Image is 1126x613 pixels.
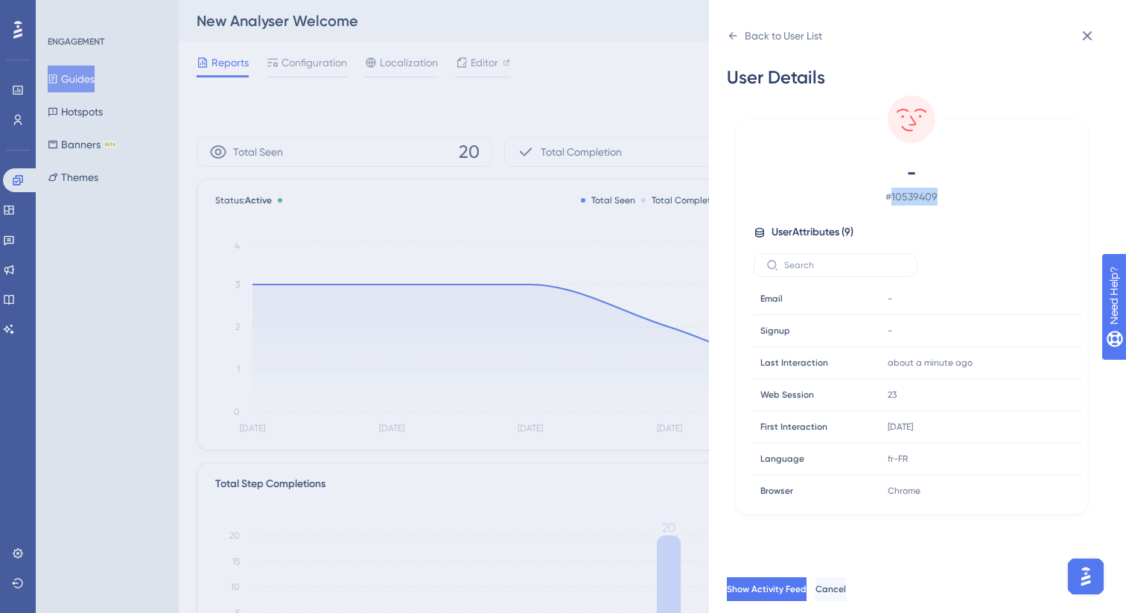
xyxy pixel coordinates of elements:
button: Show Activity Feed [727,577,807,601]
span: User Attributes ( 9 ) [772,223,853,241]
span: Last Interaction [760,357,828,369]
span: Show Activity Feed [727,583,807,595]
span: fr-FR [888,453,908,465]
span: 23 [888,389,897,401]
span: Cancel [815,583,846,595]
div: Back to User List [745,27,822,45]
span: Browser [760,485,793,497]
span: Chrome [888,485,920,497]
span: Language [760,453,804,465]
span: # 10539409 [780,188,1043,206]
span: Signup [760,325,790,337]
span: Web Session [760,389,814,401]
span: - [888,325,892,337]
iframe: UserGuiding AI Assistant Launcher [1063,554,1108,599]
span: - [888,293,892,305]
span: - [780,161,1043,185]
span: First Interaction [760,421,827,433]
time: about a minute ago [888,358,973,368]
input: Search [784,260,905,270]
time: [DATE] [888,422,913,432]
button: Cancel [815,577,846,601]
div: User Details [727,66,1096,89]
span: Email [760,293,783,305]
span: Need Help? [35,4,93,22]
